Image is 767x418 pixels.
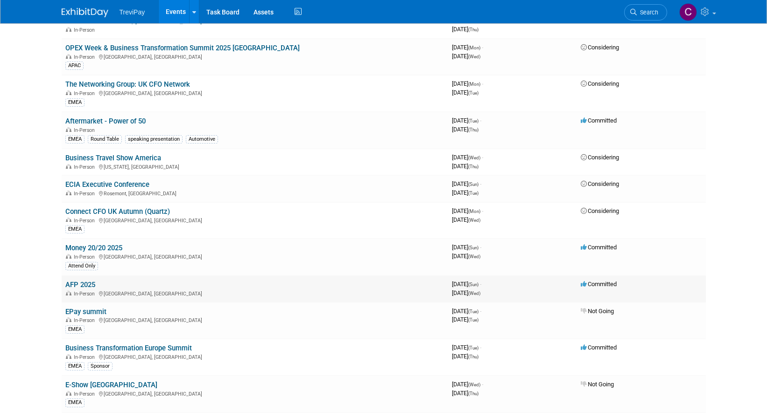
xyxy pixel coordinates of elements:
[468,54,480,59] span: (Wed)
[65,180,149,189] a: ECIA Executive Conference
[125,135,183,144] div: speaking presentation
[452,216,480,223] span: [DATE]
[452,180,481,187] span: [DATE]
[74,291,98,297] span: In-Person
[468,209,480,214] span: (Mon)
[66,127,71,132] img: In-Person Event
[624,4,667,21] a: Search
[65,80,190,89] a: The Networking Group: UK CFO Network
[65,53,444,60] div: [GEOGRAPHIC_DATA], [GEOGRAPHIC_DATA]
[482,381,483,388] span: -
[581,117,617,124] span: Committed
[581,308,614,315] span: Not Going
[468,45,480,50] span: (Mon)
[66,54,71,59] img: In-Person Event
[65,398,84,407] div: EMEA
[452,353,478,360] span: [DATE]
[480,281,481,288] span: -
[88,362,113,370] div: Sponsor
[468,164,478,169] span: (Thu)
[581,154,619,161] span: Considering
[468,218,480,223] span: (Wed)
[65,244,122,252] a: Money 20/20 2025
[65,135,84,144] div: EMEA
[66,391,71,396] img: In-Person Event
[468,309,478,314] span: (Tue)
[74,127,98,133] span: In-Person
[74,27,98,33] span: In-Person
[468,317,478,322] span: (Tue)
[468,155,480,160] span: (Wed)
[65,362,84,370] div: EMEA
[581,381,614,388] span: Not Going
[65,308,106,316] a: EPay summit
[74,317,98,323] span: In-Person
[452,44,483,51] span: [DATE]
[65,253,444,260] div: [GEOGRAPHIC_DATA], [GEOGRAPHIC_DATA]
[482,207,483,214] span: -
[581,281,617,288] span: Committed
[65,189,444,197] div: Rosemont, [GEOGRAPHIC_DATA]
[65,281,95,289] a: AFP 2025
[480,244,481,251] span: -
[66,27,71,32] img: In-Person Event
[65,225,84,233] div: EMEA
[468,90,478,96] span: (Tue)
[452,207,483,214] span: [DATE]
[66,317,71,322] img: In-Person Event
[581,344,617,351] span: Committed
[452,289,480,296] span: [DATE]
[65,325,84,334] div: EMEA
[65,163,444,170] div: [US_STATE], [GEOGRAPHIC_DATA]
[65,207,170,216] a: Connect CFO UK Autumn (Quartz)
[452,189,478,196] span: [DATE]
[581,44,619,51] span: Considering
[120,8,145,16] span: TreviPay
[480,117,481,124] span: -
[452,26,478,33] span: [DATE]
[679,3,697,21] img: Celia Ahrens
[468,391,478,396] span: (Thu)
[452,281,481,288] span: [DATE]
[66,164,71,169] img: In-Person Event
[66,218,71,222] img: In-Person Event
[66,354,71,359] img: In-Person Event
[65,154,161,162] a: Business Travel Show America
[452,117,481,124] span: [DATE]
[65,62,84,70] div: APAC
[468,291,480,296] span: (Wed)
[62,8,108,17] img: ExhibitDay
[480,344,481,351] span: -
[581,244,617,251] span: Committed
[65,381,157,389] a: E-Show [GEOGRAPHIC_DATA]
[468,382,480,387] span: (Wed)
[65,89,444,96] div: [GEOGRAPHIC_DATA], [GEOGRAPHIC_DATA]
[452,253,480,260] span: [DATE]
[468,345,478,350] span: (Tue)
[74,191,98,197] span: In-Person
[452,154,483,161] span: [DATE]
[581,180,619,187] span: Considering
[452,163,478,170] span: [DATE]
[452,381,483,388] span: [DATE]
[581,207,619,214] span: Considering
[452,80,483,87] span: [DATE]
[66,254,71,259] img: In-Person Event
[468,118,478,123] span: (Tue)
[581,80,619,87] span: Considering
[452,244,481,251] span: [DATE]
[468,282,478,287] span: (Sun)
[452,89,478,96] span: [DATE]
[74,254,98,260] span: In-Person
[74,164,98,170] span: In-Person
[452,316,478,323] span: [DATE]
[66,90,71,95] img: In-Person Event
[468,127,478,132] span: (Thu)
[66,191,71,195] img: In-Person Event
[66,291,71,295] img: In-Person Event
[65,117,146,125] a: Aftermarket - Power of 50
[65,289,444,297] div: [GEOGRAPHIC_DATA], [GEOGRAPHIC_DATA]
[65,390,444,397] div: [GEOGRAPHIC_DATA], [GEOGRAPHIC_DATA]
[452,344,481,351] span: [DATE]
[468,245,478,250] span: (Sun)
